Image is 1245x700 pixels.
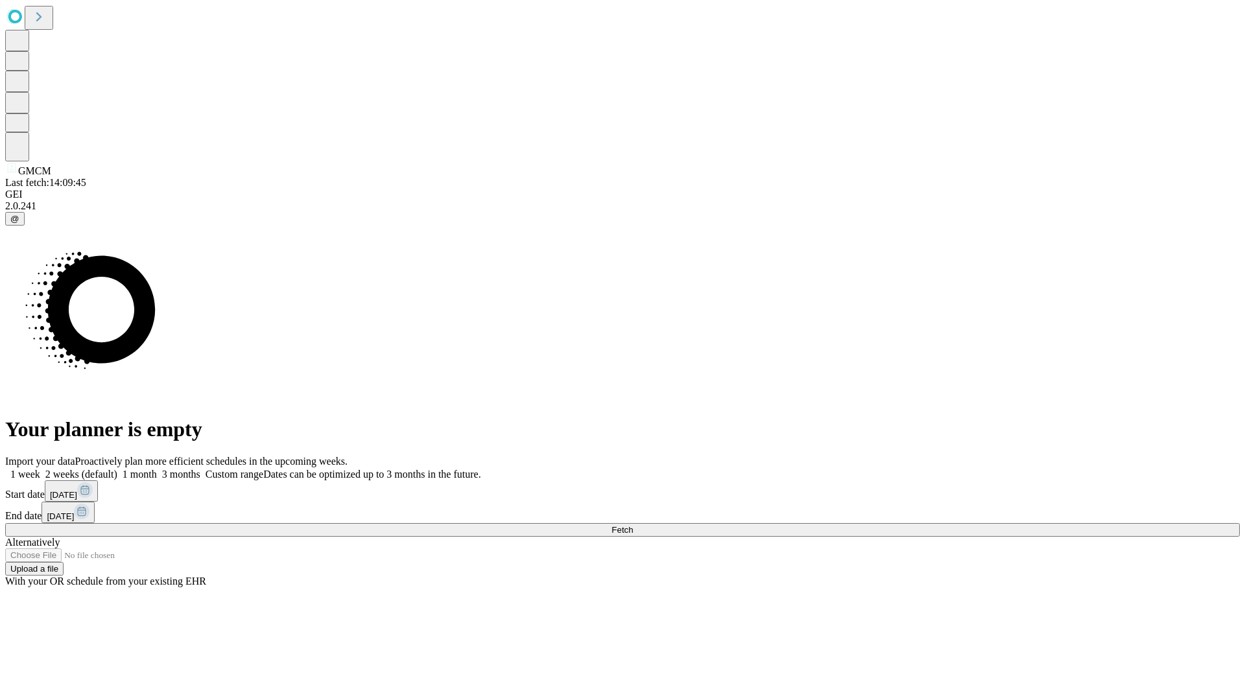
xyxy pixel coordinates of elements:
[5,189,1240,200] div: GEI
[5,212,25,226] button: @
[5,417,1240,441] h1: Your planner is empty
[162,469,200,480] span: 3 months
[5,562,64,576] button: Upload a file
[5,480,1240,502] div: Start date
[18,165,51,176] span: GMCM
[50,490,77,500] span: [DATE]
[75,456,348,467] span: Proactively plan more efficient schedules in the upcoming weeks.
[5,177,86,188] span: Last fetch: 14:09:45
[45,480,98,502] button: [DATE]
[206,469,263,480] span: Custom range
[263,469,480,480] span: Dates can be optimized up to 3 months in the future.
[5,537,60,548] span: Alternatively
[123,469,157,480] span: 1 month
[10,469,40,480] span: 1 week
[5,523,1240,537] button: Fetch
[10,214,19,224] span: @
[5,502,1240,523] div: End date
[611,525,633,535] span: Fetch
[5,576,206,587] span: With your OR schedule from your existing EHR
[45,469,117,480] span: 2 weeks (default)
[5,200,1240,212] div: 2.0.241
[41,502,95,523] button: [DATE]
[47,511,74,521] span: [DATE]
[5,456,75,467] span: Import your data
